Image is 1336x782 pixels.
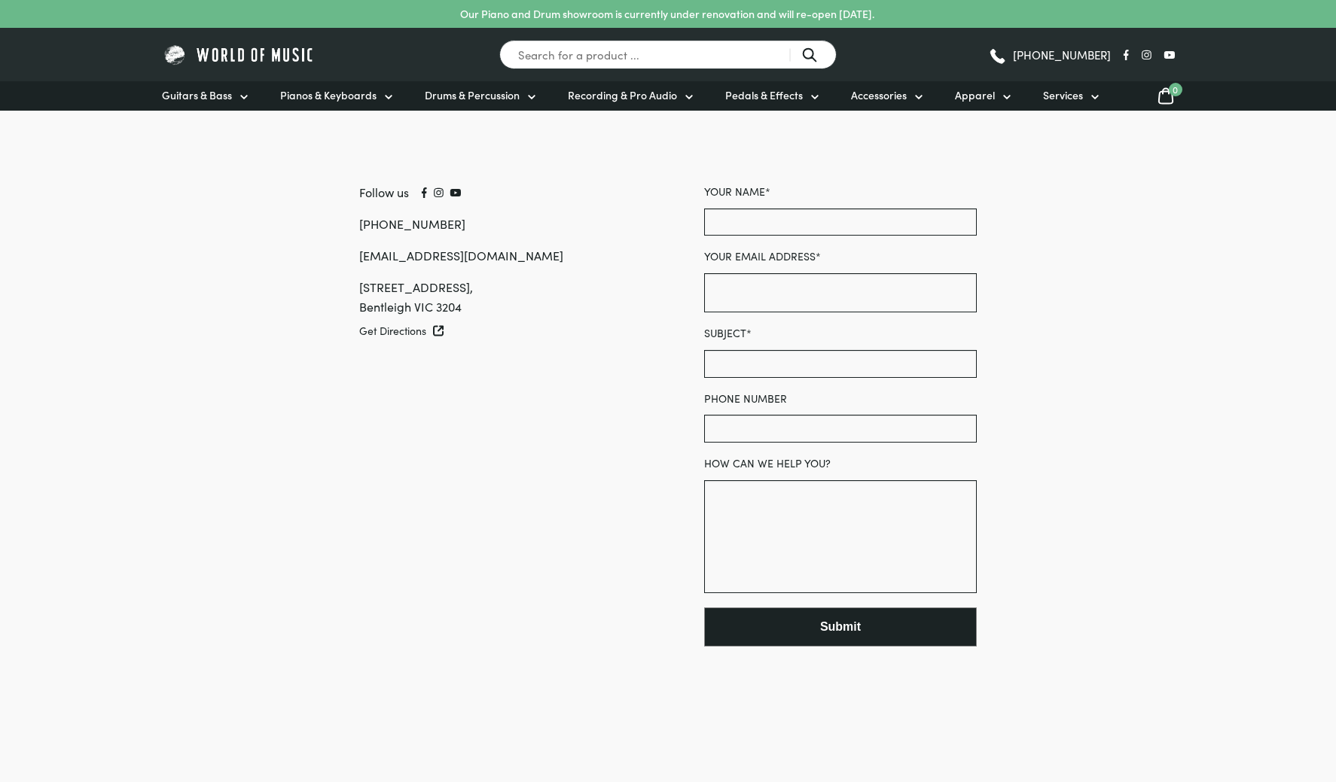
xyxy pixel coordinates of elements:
[359,247,563,263] a: [EMAIL_ADDRESS][DOMAIN_NAME]
[704,248,977,273] label: Your email address
[425,87,520,103] span: Drums & Percussion
[704,183,977,208] label: Your name
[359,215,465,232] a: [PHONE_NUMBER]
[280,87,377,103] span: Pianos & Keyboards
[704,455,977,480] label: How can we help you?
[1013,49,1111,60] span: [PHONE_NUMBER]
[1118,616,1336,782] iframe: Chat with our support team
[1169,83,1182,96] span: 0
[851,87,907,103] span: Accessories
[704,390,977,415] label: Phone number
[162,87,232,103] span: Guitars & Bass
[460,6,874,22] p: Our Piano and Drum showroom is currently under renovation and will re-open [DATE].
[704,607,977,647] button: Submit
[568,87,677,103] span: Recording & Pro Audio
[1043,87,1083,103] span: Services
[359,183,632,202] div: Follow us
[725,87,803,103] span: Pedals & Effects
[359,278,632,317] div: [STREET_ADDRESS], Bentleigh VIC 3204
[162,43,316,66] img: World of Music
[955,87,995,103] span: Apparel
[499,40,837,69] input: Search for a product ...
[988,44,1111,66] a: [PHONE_NUMBER]
[704,324,977,350] label: Subject
[359,322,632,339] a: Get Directions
